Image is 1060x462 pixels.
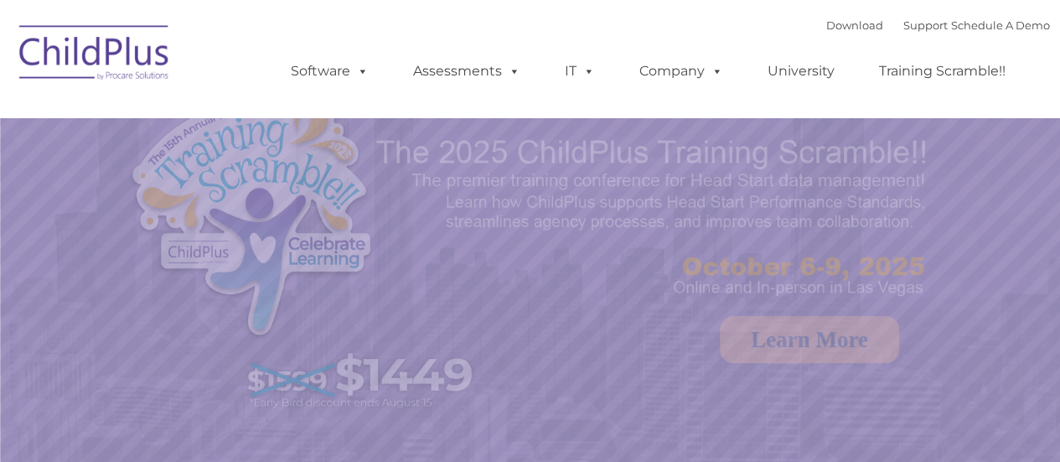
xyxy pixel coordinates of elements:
a: University [751,55,851,88]
a: Schedule A Demo [951,18,1050,32]
a: Support [903,18,948,32]
a: IT [548,55,612,88]
font: | [826,18,1050,32]
a: Training Scramble!! [862,55,1022,88]
a: Download [826,18,883,32]
a: Software [274,55,385,88]
img: ChildPlus by Procare Solutions [11,13,178,97]
a: Learn More [720,316,899,363]
a: Assessments [396,55,537,88]
a: Company [623,55,740,88]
